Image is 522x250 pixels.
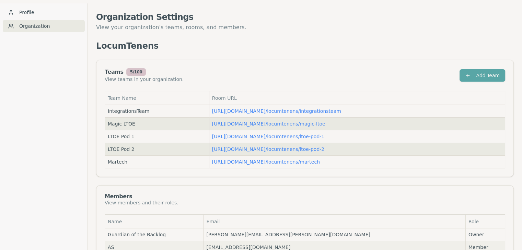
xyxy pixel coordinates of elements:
a: Organization [3,20,85,32]
a: [URL][DOMAIN_NAME]/locumtenens/magic-ltoe [212,121,325,127]
th: Name [105,215,204,228]
span: LTOE Pod 2 [108,146,135,153]
th: Room URL [209,91,505,105]
div: 5 / 100 [126,68,146,76]
a: [URL][DOMAIN_NAME]/locumtenens/martech [212,159,320,165]
a: [URL][DOMAIN_NAME]/locumtenens/ltoe-pod-2 [212,146,324,152]
td: Guardian of the Backlog [105,228,204,241]
th: Team Name [105,91,209,105]
button: Add Team [460,69,505,82]
h1: Organization Settings [96,12,514,23]
div: View teams in your organization. [105,76,184,83]
th: Email [204,215,465,228]
div: View members and their roles. [105,199,178,206]
a: Profile [3,6,85,19]
span: IntegrationsTeam [108,108,149,115]
a: [URL][DOMAIN_NAME]/locumtenens/ltoe-pod-1 [212,134,324,139]
span: Magic LTOE [108,120,135,127]
p: View your organization's teams, rooms, and members. [96,23,514,32]
span: Martech [108,158,127,165]
div: Members [105,194,178,199]
p: LocumTenens [96,40,159,51]
th: Role [465,215,505,228]
span: LTOE Pod 1 [108,133,135,140]
td: [PERSON_NAME][EMAIL_ADDRESS][PERSON_NAME][DOMAIN_NAME] [204,228,465,241]
span: Owner [468,231,502,238]
a: [URL][DOMAIN_NAME]/locumtenens/integrationsteam [212,108,341,114]
div: Teams [105,68,184,76]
